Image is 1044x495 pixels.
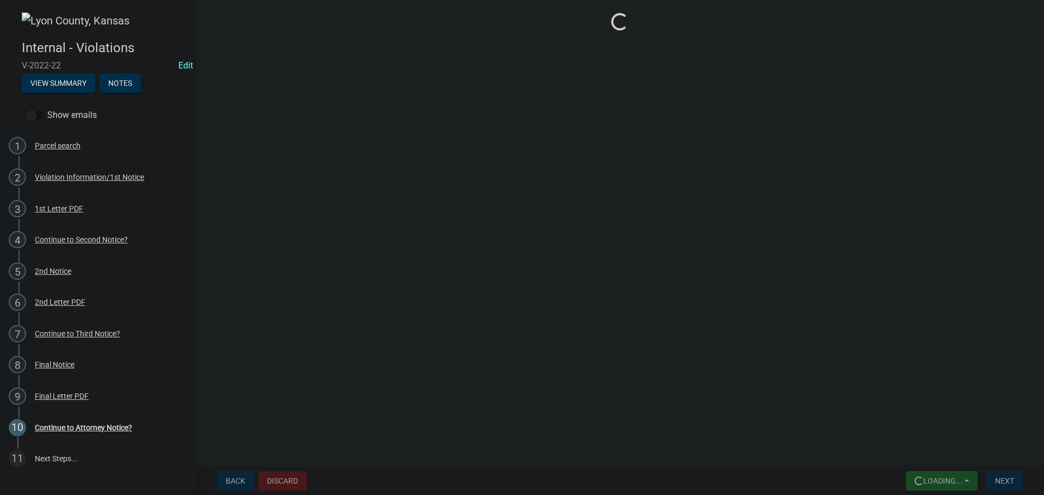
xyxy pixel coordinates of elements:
[35,392,89,400] div: Final Letter PDF
[9,356,26,373] div: 8
[35,424,132,431] div: Continue to Attorney Notice?
[178,60,193,71] a: Edit
[100,79,141,88] wm-modal-confirm: Notes
[100,73,141,93] button: Notes
[35,142,80,149] div: Parcel search
[9,168,26,186] div: 2
[9,419,26,436] div: 10
[9,325,26,342] div: 7
[258,471,307,491] button: Discard
[9,262,26,280] div: 5
[178,60,193,71] wm-modal-confirm: Edit Application Number
[22,73,95,93] button: View Summary
[9,231,26,248] div: 4
[217,471,254,491] button: Back
[22,79,95,88] wm-modal-confirm: Summary
[986,471,1023,491] button: Next
[9,450,26,467] div: 11
[26,109,97,122] label: Show emails
[22,12,129,29] img: Lyon County, Kansas
[226,477,245,485] span: Back
[906,471,978,491] button: Loading...
[22,40,187,56] h4: Internal - Violations
[35,330,120,337] div: Continue to Third Notice?
[35,267,71,275] div: 2nd Notice
[9,293,26,311] div: 6
[995,477,1014,485] span: Next
[35,205,83,212] div: 1st Letter PDF
[35,298,85,306] div: 2nd Letter PDF
[35,173,144,181] div: Violation Information/1st Notice
[35,236,128,243] div: Continue to Second Notice?
[9,387,26,405] div: 9
[9,200,26,217] div: 3
[9,137,26,154] div: 1
[22,60,174,71] span: V-2022-22
[923,477,962,485] span: Loading...
[35,361,74,368] div: Final Notice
